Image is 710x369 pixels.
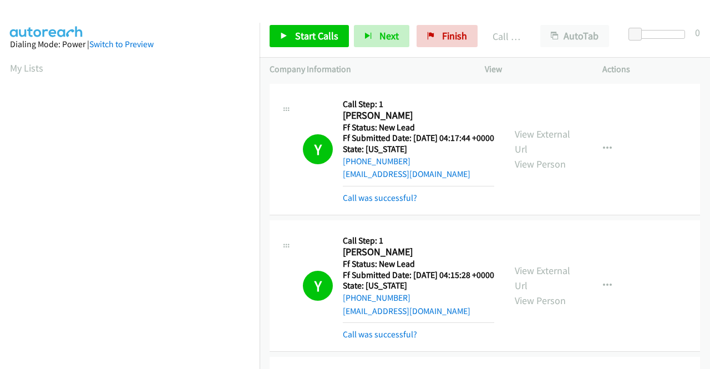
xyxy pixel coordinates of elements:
[634,30,685,39] div: Delay between calls (in seconds)
[10,38,250,51] div: Dialing Mode: Power |
[379,29,399,42] span: Next
[515,158,566,170] a: View Person
[343,246,491,259] h2: [PERSON_NAME]
[303,134,333,164] h1: Y
[695,25,700,40] div: 0
[303,271,333,301] h1: Y
[343,259,494,270] h5: Ff Status: New Lead
[343,109,491,122] h2: [PERSON_NAME]
[10,62,43,74] a: My Lists
[343,193,417,203] a: Call was successful?
[343,144,494,155] h5: State: [US_STATE]
[602,63,700,76] p: Actions
[89,39,154,49] a: Switch to Preview
[343,292,410,303] a: [PHONE_NUMBER]
[515,128,570,155] a: View External Url
[678,140,710,229] iframe: Resource Center
[354,25,409,47] button: Next
[343,133,494,144] h5: Ff Submitted Date: [DATE] 04:17:44 +0000
[343,122,494,133] h5: Ff Status: New Lead
[442,29,467,42] span: Finish
[343,235,494,246] h5: Call Step: 1
[343,280,494,291] h5: State: [US_STATE]
[343,306,470,316] a: [EMAIL_ADDRESS][DOMAIN_NAME]
[417,25,478,47] a: Finish
[515,294,566,307] a: View Person
[295,29,338,42] span: Start Calls
[343,270,494,281] h5: Ff Submitted Date: [DATE] 04:15:28 +0000
[270,63,465,76] p: Company Information
[270,25,349,47] a: Start Calls
[343,156,410,166] a: [PHONE_NUMBER]
[540,25,609,47] button: AutoTab
[343,329,417,340] a: Call was successful?
[343,99,494,110] h5: Call Step: 1
[343,169,470,179] a: [EMAIL_ADDRESS][DOMAIN_NAME]
[485,63,582,76] p: View
[515,264,570,292] a: View External Url
[493,29,520,44] p: Call Completed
